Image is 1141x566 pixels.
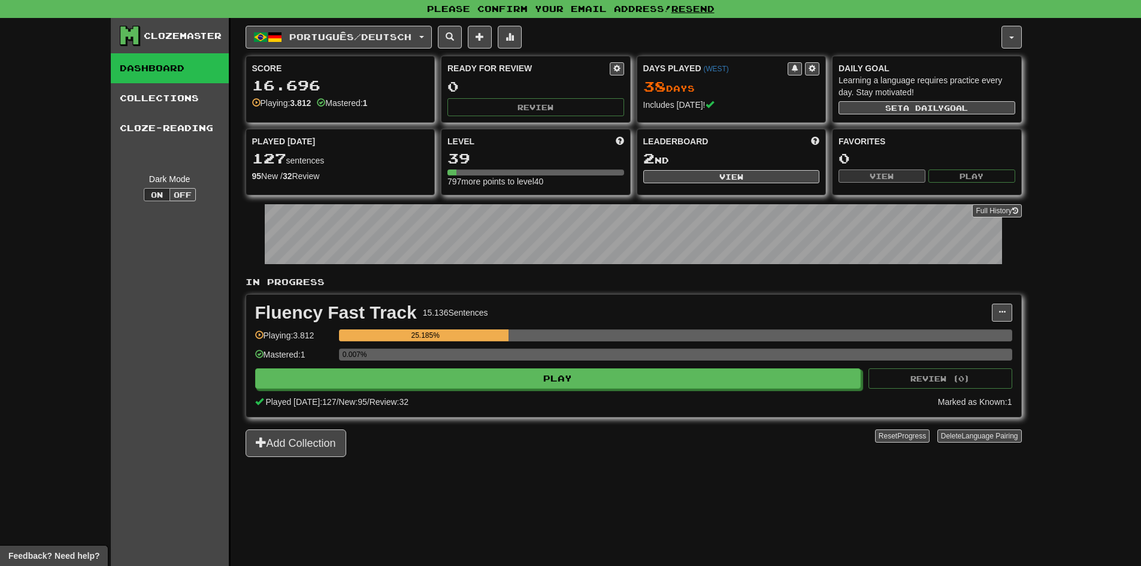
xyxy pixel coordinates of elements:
[252,135,316,147] span: Played [DATE]
[643,170,820,183] button: View
[283,171,292,181] strong: 32
[643,78,666,95] span: 38
[252,150,286,167] span: 127
[703,65,728,73] a: (WEST)
[111,113,229,143] a: Cloze-Reading
[111,53,229,83] a: Dashboard
[643,99,820,111] div: Includes [DATE]!
[8,550,99,562] span: Open feedback widget
[111,83,229,113] a: Collections
[252,170,429,182] div: New / Review
[289,32,411,42] span: Português / Deutsch
[643,79,820,95] div: Day s
[839,151,1015,166] div: 0
[252,171,262,181] strong: 95
[438,26,462,49] button: Search sentences
[252,97,311,109] div: Playing:
[616,135,624,147] span: Score more points to level up
[447,98,624,116] button: Review
[839,135,1015,147] div: Favorites
[811,135,819,147] span: This week in points, UTC
[868,368,1012,389] button: Review (0)
[246,26,432,49] button: Português/Deutsch
[255,329,333,349] div: Playing: 3.812
[370,397,408,407] span: Review: 32
[246,276,1022,288] p: In Progress
[367,397,370,407] span: /
[937,429,1022,443] button: DeleteLanguage Pairing
[839,170,925,183] button: View
[839,74,1015,98] div: Learning a language requires practice every day. Stay motivated!
[447,135,474,147] span: Level
[447,79,624,94] div: 0
[255,349,333,368] div: Mastered: 1
[336,397,338,407] span: /
[265,397,336,407] span: Played [DATE]: 127
[447,62,610,74] div: Ready for Review
[290,98,311,108] strong: 3.812
[897,432,926,440] span: Progress
[875,429,930,443] button: ResetProgress
[252,151,429,167] div: sentences
[468,26,492,49] button: Add sentence to collection
[252,62,429,74] div: Score
[938,396,1012,408] div: Marked as Known: 1
[246,429,346,457] button: Add Collection
[903,104,944,112] span: a daily
[447,175,624,187] div: 797 more points to level 40
[343,329,509,341] div: 25.185%
[447,151,624,166] div: 39
[170,188,196,201] button: Off
[255,368,861,389] button: Play
[317,97,367,109] div: Mastered:
[423,307,488,319] div: 15.136 Sentences
[643,135,709,147] span: Leaderboard
[498,26,522,49] button: More stats
[671,4,715,14] a: Resend
[120,173,220,185] div: Dark Mode
[643,62,788,74] div: Days Played
[144,188,170,201] button: On
[972,204,1021,217] a: Full History
[363,98,368,108] strong: 1
[338,397,367,407] span: New: 95
[144,30,222,42] div: Clozemaster
[252,78,429,93] div: 16.696
[928,170,1015,183] button: Play
[961,432,1018,440] span: Language Pairing
[839,101,1015,114] button: Seta dailygoal
[839,62,1015,74] div: Daily Goal
[255,304,417,322] div: Fluency Fast Track
[643,150,655,167] span: 2
[643,151,820,167] div: nd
